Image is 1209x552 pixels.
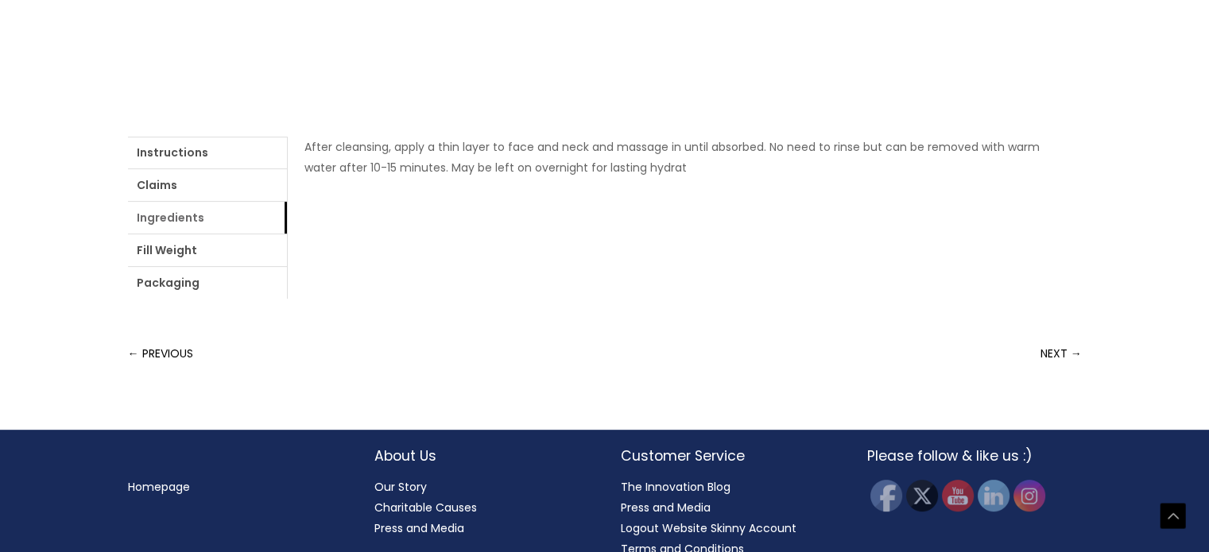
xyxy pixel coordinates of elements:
img: Twitter [906,480,938,511]
h2: Customer Service [621,446,835,466]
a: Fill Weight [128,234,287,266]
a: NEXT → [1040,338,1082,369]
a: Packaging [128,267,287,299]
p: After cleansing, apply a thin layer to face and neck and massage in until absorbed. No need to ri... [304,137,1065,178]
nav: About Us [374,477,589,538]
a: Press and Media [374,520,464,536]
a: Instructions [128,137,287,168]
a: Charitable Causes [374,500,477,515]
a: Homepage [128,479,190,495]
a: Ingredients [128,202,287,234]
a: Our Story [374,479,427,495]
img: Facebook [870,480,902,511]
a: Press and Media [621,500,711,515]
a: Logout Website Skinny Account [621,520,796,536]
a: The Innovation Blog [621,479,730,495]
h2: Please follow & like us :) [867,446,1082,466]
nav: Menu [128,477,343,497]
a: ← PREVIOUS [128,338,193,369]
a: Claims [128,169,287,201]
h2: About Us [374,446,589,466]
